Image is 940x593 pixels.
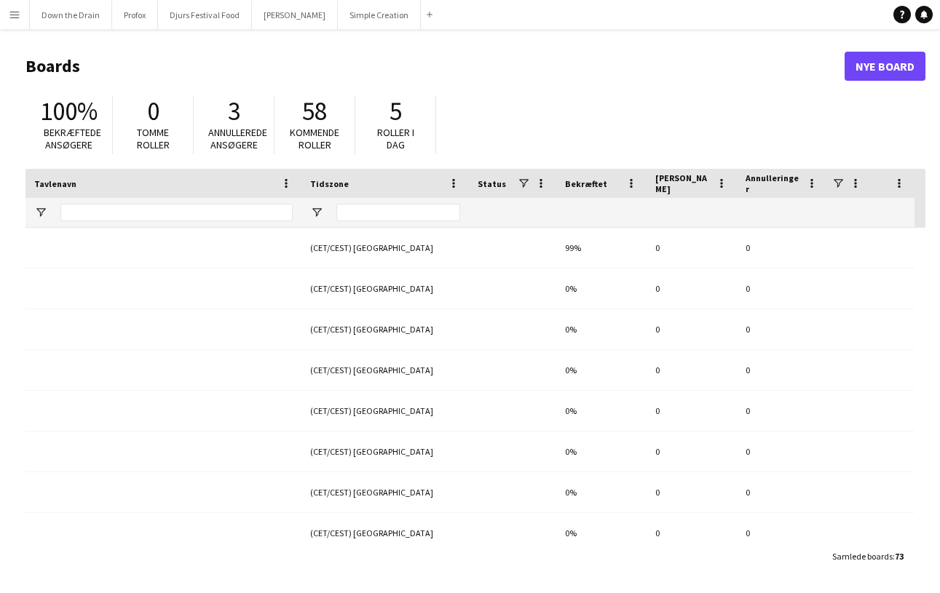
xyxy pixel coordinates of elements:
div: 0 [737,391,827,431]
div: 0% [556,513,647,553]
div: 0 [737,268,827,309]
div: 0 [647,391,737,431]
div: (CET/CEST) [GEOGRAPHIC_DATA] [301,350,469,390]
button: Åbn Filtermenu [34,206,47,219]
div: 0% [556,350,647,390]
a: Nye Board [845,52,925,81]
span: Annulleringer [746,172,801,194]
div: (CET/CEST) [GEOGRAPHIC_DATA] [301,309,469,349]
div: (CET/CEST) [GEOGRAPHIC_DATA] [301,472,469,512]
div: 0% [556,268,647,309]
div: (CET/CEST) [GEOGRAPHIC_DATA] [301,228,469,268]
div: 0 [647,228,737,268]
div: 99% [556,228,647,268]
button: [PERSON_NAME] [252,1,338,29]
div: 0 [647,431,737,471]
div: 0% [556,472,647,512]
div: 0 [647,513,737,553]
button: Djurs Festival Food [158,1,252,29]
span: Status [478,178,506,189]
span: Annullerede ansøgere [208,126,267,151]
span: Samlede boards [832,551,893,562]
button: Simple Creation [338,1,421,29]
span: Tidszone [310,178,349,189]
h1: Boards [25,55,845,77]
div: 0% [556,309,647,349]
span: Bekræftet [565,178,607,189]
div: 0 [737,350,827,390]
button: Åbn Filtermenu [310,206,323,219]
div: : [832,542,904,570]
div: (CET/CEST) [GEOGRAPHIC_DATA] [301,391,469,431]
span: 5 [390,95,402,127]
span: 58 [302,95,327,127]
span: 3 [228,95,240,127]
div: 0 [737,472,827,512]
div: 0 [647,350,737,390]
div: (CET/CEST) [GEOGRAPHIC_DATA] [301,431,469,471]
span: 73 [895,551,904,562]
div: 0 [647,309,737,349]
span: 100% [40,95,98,127]
div: 0 [737,309,827,349]
span: Tavlenavn [34,178,76,189]
div: 0 [647,472,737,512]
input: Tavlenavn Filter Input [60,204,293,221]
div: (CET/CEST) [GEOGRAPHIC_DATA] [301,268,469,309]
div: (CET/CEST) [GEOGRAPHIC_DATA] [301,513,469,553]
div: 0 [737,228,827,268]
button: Profox [112,1,158,29]
span: Roller i dag [377,126,414,151]
input: Tidszone Filter Input [336,204,460,221]
button: Down the Drain [30,1,112,29]
span: 0 [147,95,159,127]
span: [PERSON_NAME] [655,172,711,194]
div: 0% [556,431,647,471]
span: Tomme roller [137,126,170,151]
div: 0 [737,431,827,471]
div: 0% [556,391,647,431]
span: Bekræftede ansøgere [44,126,101,151]
span: Kommende roller [290,126,339,151]
div: 0 [647,268,737,309]
div: 0 [737,513,827,553]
